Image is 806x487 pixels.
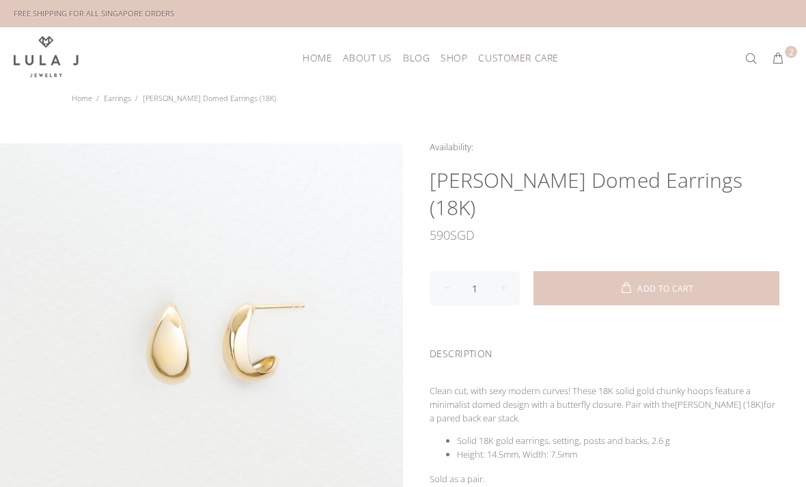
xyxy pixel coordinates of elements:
[14,6,174,21] div: FREE SHIPPING FOR ALL SINGAPORE ORDERS
[430,167,779,221] h1: [PERSON_NAME] Domed Earrings (18K)
[430,221,779,249] div: SGD
[398,47,435,68] a: Blog
[430,141,473,153] span: Availability:
[457,447,779,461] li: Height: 14.5mm, Width: 7.5mm
[430,330,779,373] div: DESCRIPTION
[430,221,450,249] span: 590
[303,53,332,63] span: HOME
[430,384,779,425] p: Clean cut, with sexy modern curves! These 18K solid gold chunky hoops feature a minimalist domed ...
[766,48,790,70] button: 2
[441,53,467,63] span: Shop
[430,472,779,486] p: Sold as a pair.
[435,47,473,68] a: Shop
[297,47,337,68] a: HOME
[637,285,693,293] span: ADD TO CART
[104,93,131,103] a: Earrings
[478,53,558,63] span: Customer Care
[403,53,430,63] span: Blog
[473,47,558,68] a: Customer Care
[337,47,397,68] a: About Us
[343,53,391,63] span: About Us
[72,93,92,103] a: Home
[533,271,779,305] button: ADD TO CART
[675,398,764,411] a: [PERSON_NAME] (18K)
[143,93,276,103] span: [PERSON_NAME] Domed Earrings (18K)
[457,434,779,447] li: Solid 18K gold earrings, setting, posts and backs, 2.6 g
